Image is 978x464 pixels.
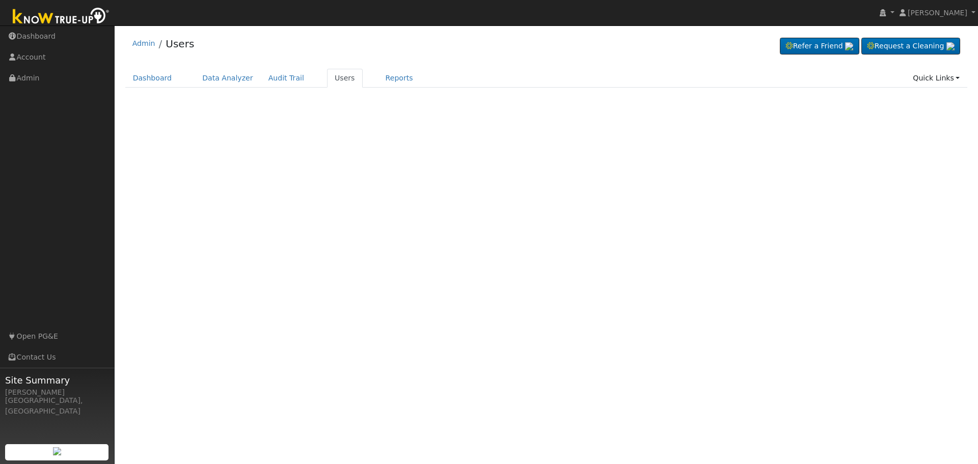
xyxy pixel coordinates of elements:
a: Admin [132,39,155,47]
a: Quick Links [905,69,967,88]
a: Dashboard [125,69,180,88]
a: Users [327,69,363,88]
span: [PERSON_NAME] [908,9,967,17]
a: Reports [378,69,421,88]
div: [PERSON_NAME] [5,387,109,398]
img: retrieve [845,42,853,50]
img: Know True-Up [8,6,115,29]
div: [GEOGRAPHIC_DATA], [GEOGRAPHIC_DATA] [5,395,109,417]
a: Audit Trail [261,69,312,88]
a: Users [166,38,194,50]
img: retrieve [946,42,955,50]
img: retrieve [53,447,61,455]
a: Data Analyzer [195,69,261,88]
span: Site Summary [5,373,109,387]
a: Request a Cleaning [861,38,960,55]
a: Refer a Friend [780,38,859,55]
